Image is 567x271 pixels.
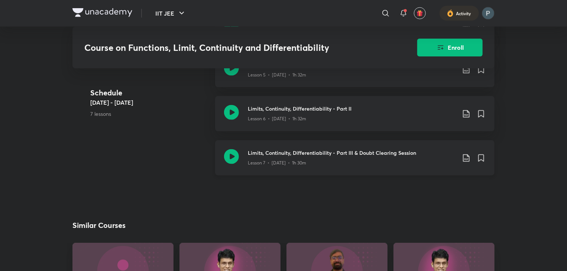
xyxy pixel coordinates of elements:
[84,42,375,53] h3: Course on Functions, Limit, Continuity and Differentiability
[72,8,132,17] img: Company Logo
[248,72,306,78] p: Lesson 5 • [DATE] • 1h 32m
[72,8,132,19] a: Company Logo
[414,7,426,19] button: avatar
[90,98,209,107] h5: [DATE] - [DATE]
[90,110,209,118] p: 7 lessons
[482,7,495,20] img: Payal Kumari
[248,149,456,157] h3: Limits, Continuity, Differentiability - Part III & Doubt Clearing Session
[215,96,495,140] a: Limits, Continuity, Differentiability - Part IILesson 6 • [DATE] • 1h 32m
[248,160,306,167] p: Lesson 7 • [DATE] • 1h 30m
[90,87,209,98] h4: Schedule
[151,6,191,21] button: IIT JEE
[417,39,483,56] button: Enroll
[248,116,306,123] p: Lesson 6 • [DATE] • 1h 32m
[72,220,126,231] h2: Similar Courses
[417,10,423,17] img: avatar
[215,52,495,96] a: Limits Continuity Differentiability - Part ILesson 5 • [DATE] • 1h 32m
[215,140,495,185] a: Limits, Continuity, Differentiability - Part III & Doubt Clearing SessionLesson 7 • [DATE] • 1h 30m
[447,9,454,18] img: activity
[248,105,456,113] h3: Limits, Continuity, Differentiability - Part II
